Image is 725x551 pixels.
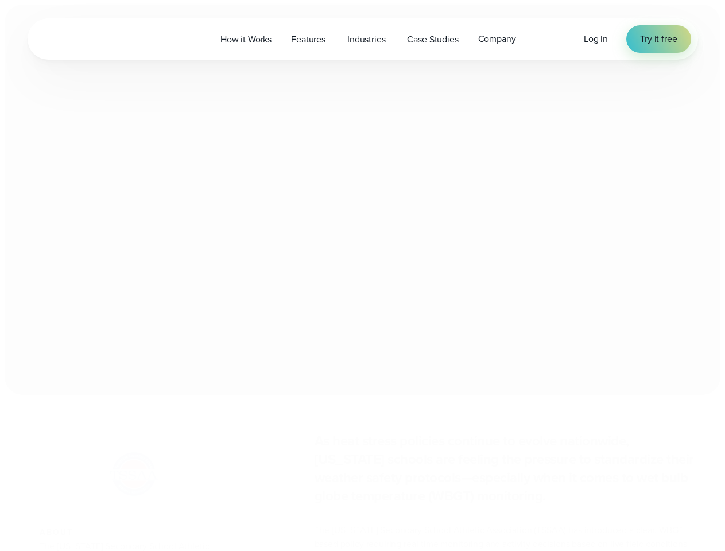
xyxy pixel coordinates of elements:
[211,28,281,51] a: How it Works
[347,33,385,46] span: Industries
[478,32,516,46] span: Company
[626,25,691,53] a: Try it free
[407,33,458,46] span: Case Studies
[584,32,608,45] span: Log in
[291,33,325,46] span: Features
[397,28,468,51] a: Case Studies
[584,32,608,46] a: Log in
[640,32,677,46] span: Try it free
[220,33,272,46] span: How it Works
